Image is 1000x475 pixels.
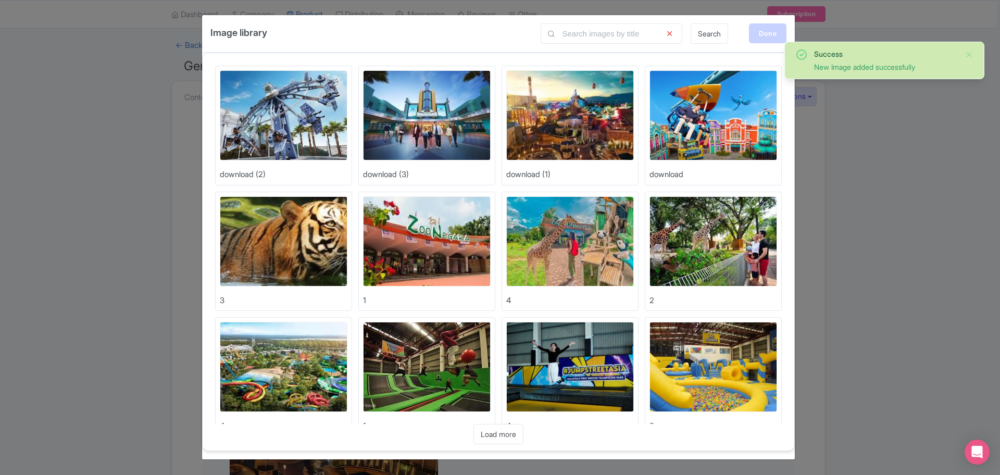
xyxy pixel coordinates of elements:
[749,23,786,43] div: Done
[965,440,990,465] div: Open Intercom Messenger
[506,420,511,432] div: 4
[363,169,409,181] div: download (3)
[506,169,551,181] div: download (1)
[506,295,511,307] div: 4
[220,322,347,412] img: 4_vxvq3o.jpg
[210,23,267,42] h4: Image library
[506,70,634,160] img: download_1_brgcf2.jpg
[363,295,366,307] div: 1
[691,23,728,44] a: Search
[649,196,777,286] img: 2_l76to5.jpg
[363,322,491,412] img: 1_lxjs10.jpg
[649,420,654,432] div: 3
[814,61,957,72] div: New Image added successfully
[363,70,491,160] img: download_3_stqxfw.jpg
[649,70,777,160] img: download_fte6fp.jpg
[814,48,957,59] div: Success
[506,196,634,286] img: 4_bolvpu.jpg
[220,295,224,307] div: 3
[220,196,347,286] img: 3_eanb8e.jpg
[220,420,224,432] div: 4
[363,420,366,432] div: 1
[541,23,682,44] input: Search images by title
[363,196,491,286] img: 1_aglxk1.jpg
[220,70,347,160] img: download_2_zwxp4x.jpg
[649,169,683,181] div: download
[506,322,634,412] img: 4_l54gws.jpg
[649,295,654,307] div: 2
[473,424,523,444] a: Load more
[649,322,777,412] img: 3_rtn0ex.jpg
[220,169,266,181] div: download (2)
[965,48,973,61] button: Close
